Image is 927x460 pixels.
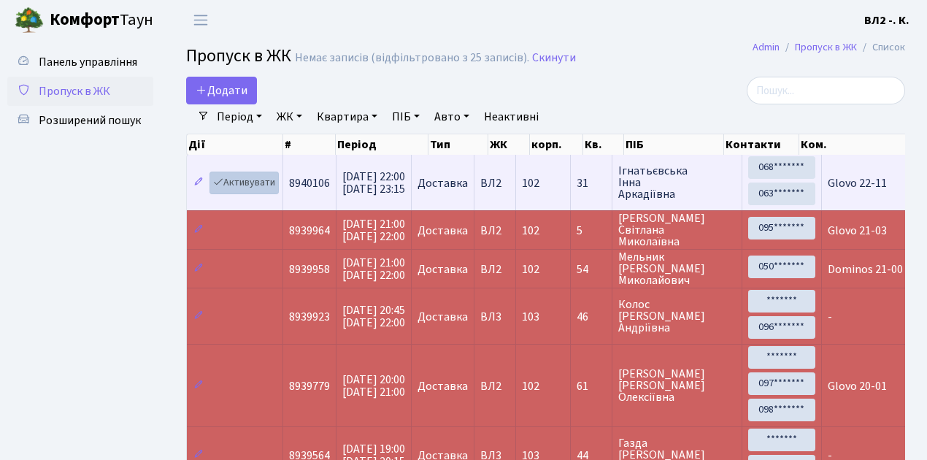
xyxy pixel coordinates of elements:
span: Додати [196,83,247,99]
th: # [283,134,336,155]
span: ВЛ2 [480,380,509,392]
span: Розширений пошук [39,112,141,129]
b: ВЛ2 -. К. [864,12,909,28]
th: Дії [187,134,283,155]
span: Пропуск в ЖК [39,83,110,99]
span: [DATE] 21:00 [DATE] 22:00 [342,216,405,245]
img: logo.png [15,6,44,35]
a: Пропуск в ЖК [795,39,857,55]
span: 8939958 [289,261,330,277]
th: Період [336,134,428,155]
span: 8939964 [289,223,330,239]
span: 61 [577,380,606,392]
span: Пропуск в ЖК [186,43,291,69]
a: Додати [186,77,257,104]
nav: breadcrumb [731,32,927,63]
a: ВЛ2 -. К. [864,12,909,29]
span: Dominos 21-00 [828,261,903,277]
a: Admin [753,39,780,55]
span: Панель управління [39,54,137,70]
span: ВЛ2 [480,225,509,237]
th: Кв. [583,134,624,155]
b: Комфорт [50,8,120,31]
span: 103 [522,309,539,325]
span: [PERSON_NAME] [PERSON_NAME] Олексіївна [618,368,736,403]
th: ЖК [488,134,530,155]
a: Розширений пошук [7,106,153,135]
span: Доставка [418,380,468,392]
span: 8939923 [289,309,330,325]
a: ЖК [271,104,308,129]
a: Активувати [209,172,279,194]
div: Немає записів (відфільтровано з 25 записів). [295,51,529,65]
span: 102 [522,223,539,239]
span: [DATE] 20:00 [DATE] 21:00 [342,372,405,400]
a: Період [211,104,268,129]
span: Таун [50,8,153,33]
a: Панель управління [7,47,153,77]
li: Список [857,39,905,55]
span: 46 [577,311,606,323]
span: 54 [577,264,606,275]
th: Тип [428,134,488,155]
th: корп. [530,134,583,155]
span: 8939779 [289,378,330,394]
span: Мельник [PERSON_NAME] Миколайович [618,251,736,286]
button: Переключити навігацію [182,8,219,32]
span: Доставка [418,264,468,275]
a: Авто [428,104,475,129]
span: [DATE] 20:45 [DATE] 22:00 [342,302,405,331]
a: Пропуск в ЖК [7,77,153,106]
span: Доставка [418,177,468,189]
span: ВЛ3 [480,311,509,323]
th: ПІБ [624,134,724,155]
span: ВЛ2 [480,264,509,275]
span: - [828,309,832,325]
span: [DATE] 21:00 [DATE] 22:00 [342,255,405,283]
span: 102 [522,175,539,191]
a: Квартира [311,104,383,129]
span: Доставка [418,311,468,323]
a: Неактивні [478,104,545,129]
span: 31 [577,177,606,189]
span: [DATE] 22:00 [DATE] 23:15 [342,169,405,197]
span: Glovo 21-03 [828,223,887,239]
span: Ігнатьєвська Інна Аркадіївна [618,165,736,200]
span: 8940106 [289,175,330,191]
span: 102 [522,378,539,394]
span: 102 [522,261,539,277]
a: Скинути [532,51,576,65]
span: Glovo 20-01 [828,378,887,394]
span: Glovo 22-11 [828,175,887,191]
input: Пошук... [747,77,905,104]
span: ВЛ2 [480,177,509,189]
a: ПІБ [386,104,426,129]
th: Контакти [724,134,799,155]
span: Колос [PERSON_NAME] Андріївна [618,299,736,334]
span: [PERSON_NAME] Світлана Миколаївна [618,212,736,248]
span: Доставка [418,225,468,237]
span: 5 [577,225,606,237]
